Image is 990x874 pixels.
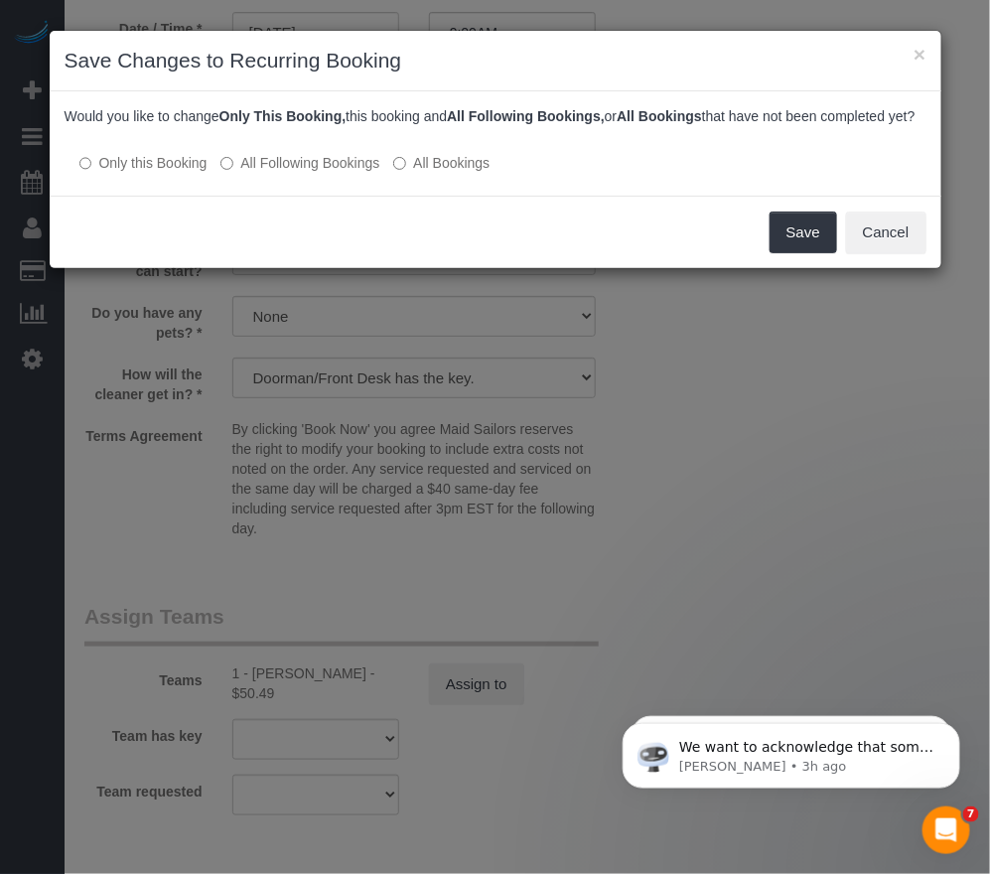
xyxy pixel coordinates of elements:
h3: Save Changes to Recurring Booking [65,46,926,75]
label: This and all the bookings after it will be changed. [220,153,379,173]
button: Save [770,212,837,253]
button: × [914,44,925,65]
p: Message from Ellie, sent 3h ago [86,76,343,94]
b: Only This Booking, [219,108,347,124]
span: We want to acknowledge that some users may be experiencing lag or slower performance in our softw... [86,58,342,330]
iframe: Intercom live chat [922,806,970,854]
span: 7 [963,806,979,822]
input: Only this Booking [79,157,92,170]
b: All Following Bookings, [447,108,605,124]
label: All other bookings in the series will remain the same. [79,153,208,173]
input: All Bookings [393,157,406,170]
button: Cancel [846,212,926,253]
input: All Following Bookings [220,157,233,170]
b: All Bookings [617,108,702,124]
p: Would you like to change this booking and or that have not been completed yet? [65,106,926,126]
iframe: Intercom notifications message [593,681,990,820]
label: All bookings that have not been completed yet will be changed. [393,153,490,173]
